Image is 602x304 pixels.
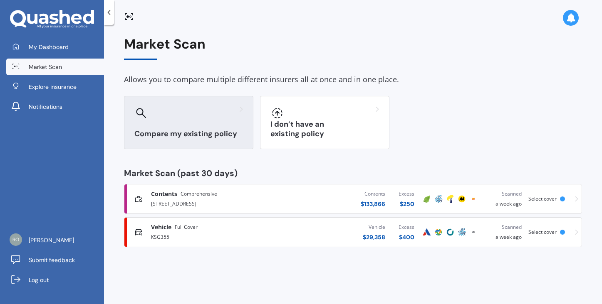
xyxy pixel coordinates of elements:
[151,231,278,241] div: KSG355
[29,276,49,284] span: Log out
[124,74,582,86] div: Allows you to compare multiple different insurers all at once and in one place.
[124,217,582,247] a: VehicleFull CoverKSG355Vehicle$29,358Excess$400AutosureProtectaCoveAMPNZIScanneda week agoSelect ...
[29,83,77,91] span: Explore insurance
[468,227,478,237] img: NZI
[361,200,385,208] div: $ 133,866
[270,120,379,139] h3: I don’t have an existing policy
[6,232,104,248] a: [PERSON_NAME]
[445,194,455,204] img: Tower
[134,129,243,139] h3: Compare my existing policy
[528,195,557,202] span: Select cover
[124,184,582,214] a: ContentsComprehensive[STREET_ADDRESS]Contents$133,866Excess$250InitioAMPTowerAAAndoScanneda week ...
[486,190,522,198] div: Scanned
[422,227,432,237] img: Autosure
[175,223,198,231] span: Full Cover
[10,233,22,246] img: a0454587613c54829f42223d625f1f64
[151,198,278,208] div: [STREET_ADDRESS]
[468,194,478,204] img: Ando
[528,228,557,235] span: Select cover
[361,190,385,198] div: Contents
[124,37,582,60] div: Market Scan
[29,256,75,264] span: Submit feedback
[6,272,104,288] a: Log out
[434,227,443,237] img: Protecta
[422,194,432,204] img: Initio
[486,223,522,241] div: a week ago
[29,43,69,51] span: My Dashboard
[445,227,455,237] img: Cove
[6,98,104,115] a: Notifications
[434,194,443,204] img: AMP
[363,233,385,241] div: $ 29,358
[151,190,177,198] span: Contents
[151,223,171,231] span: Vehicle
[181,190,217,198] span: Comprehensive
[29,236,74,244] span: [PERSON_NAME]
[6,59,104,75] a: Market Scan
[457,227,467,237] img: AMP
[6,39,104,55] a: My Dashboard
[6,252,104,268] a: Submit feedback
[486,190,522,208] div: a week ago
[486,223,522,231] div: Scanned
[399,200,414,208] div: $ 250
[399,233,414,241] div: $ 400
[29,63,62,71] span: Market Scan
[399,190,414,198] div: Excess
[124,169,582,177] div: Market Scan (past 30 days)
[457,194,467,204] img: AA
[6,78,104,95] a: Explore insurance
[363,223,385,231] div: Vehicle
[29,103,62,111] span: Notifications
[399,223,414,231] div: Excess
